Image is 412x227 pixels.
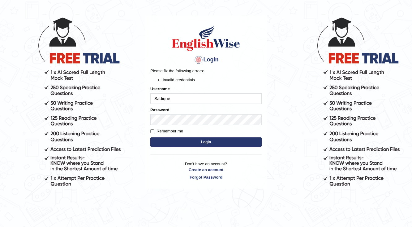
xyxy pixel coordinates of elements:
[171,24,241,52] img: Logo of English Wise sign in for intelligent practice with AI
[150,86,170,92] label: Username
[150,174,262,180] a: Forgot Password
[150,128,183,134] label: Remember me
[150,129,154,133] input: Remember me
[150,161,262,180] p: Don't have an account?
[150,68,262,74] p: Please fix the following errors:
[163,77,262,83] li: Invalid credentials
[150,137,262,147] button: Login
[150,107,169,113] label: Password
[150,167,262,173] a: Create an account
[150,55,262,65] h4: Login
